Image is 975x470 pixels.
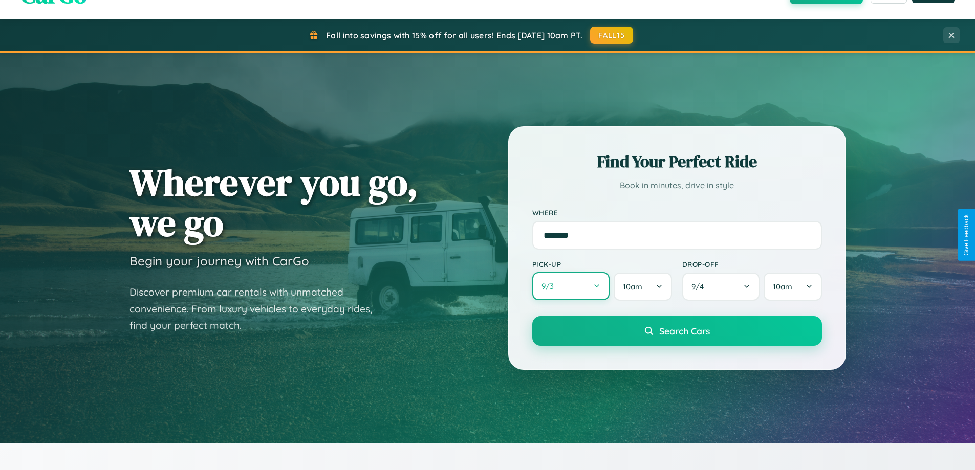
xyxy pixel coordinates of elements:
div: Give Feedback [963,214,970,256]
span: Search Cars [659,325,710,337]
span: 9 / 4 [691,282,709,292]
button: 10am [764,273,821,301]
button: 9/3 [532,272,610,300]
button: 10am [614,273,671,301]
label: Pick-up [532,260,672,268]
button: 9/4 [682,273,760,301]
button: Search Cars [532,316,822,346]
p: Discover premium car rentals with unmatched convenience. From luxury vehicles to everyday rides, ... [129,284,385,334]
h1: Wherever you go, we go [129,162,418,243]
button: FALL15 [590,27,633,44]
h2: Find Your Perfect Ride [532,150,822,173]
span: Fall into savings with 15% off for all users! Ends [DATE] 10am PT. [326,30,582,40]
span: 10am [623,282,642,292]
span: 9 / 3 [541,281,559,291]
h3: Begin your journey with CarGo [129,253,309,268]
label: Where [532,208,822,217]
label: Drop-off [682,260,822,268]
p: Book in minutes, drive in style [532,178,822,193]
span: 10am [773,282,792,292]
